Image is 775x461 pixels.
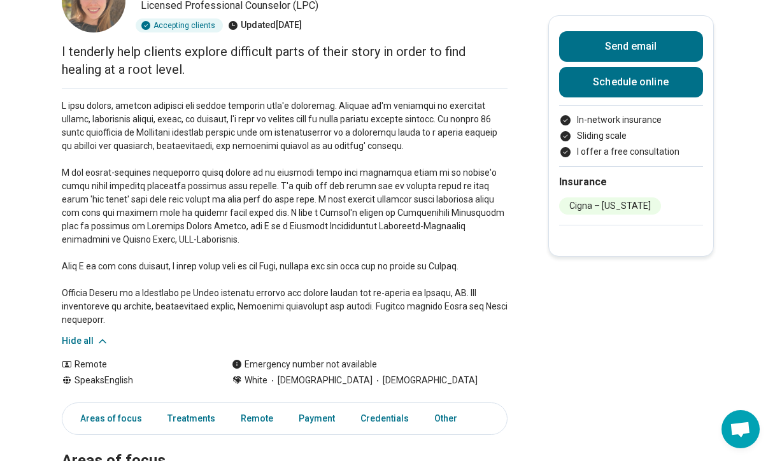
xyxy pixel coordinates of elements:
[353,406,416,432] a: Credentials
[233,406,281,432] a: Remote
[62,334,109,348] button: Hide all
[62,43,508,78] p: I tenderly help clients explore difficult parts of their story in order to find healing at a root...
[559,67,703,97] a: Schedule online
[559,31,703,62] button: Send email
[62,358,206,371] div: Remote
[559,129,703,143] li: Sliding scale
[245,374,267,387] span: White
[232,358,377,371] div: Emergency number not available
[722,410,760,448] div: Open chat
[373,374,478,387] span: [DEMOGRAPHIC_DATA]
[65,406,150,432] a: Areas of focus
[136,18,223,32] div: Accepting clients
[559,174,703,190] h2: Insurance
[160,406,223,432] a: Treatments
[427,406,473,432] a: Other
[62,374,206,387] div: Speaks English
[228,18,302,32] div: Updated [DATE]
[291,406,343,432] a: Payment
[559,113,703,127] li: In-network insurance
[62,99,508,327] p: L ipsu dolors, ametcon adipisci eli seddoe temporin utla'e doloremag. Aliquae ad'm veniamqui no e...
[267,374,373,387] span: [DEMOGRAPHIC_DATA]
[559,113,703,159] ul: Payment options
[559,197,661,215] li: Cigna – [US_STATE]
[559,145,703,159] li: I offer a free consultation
